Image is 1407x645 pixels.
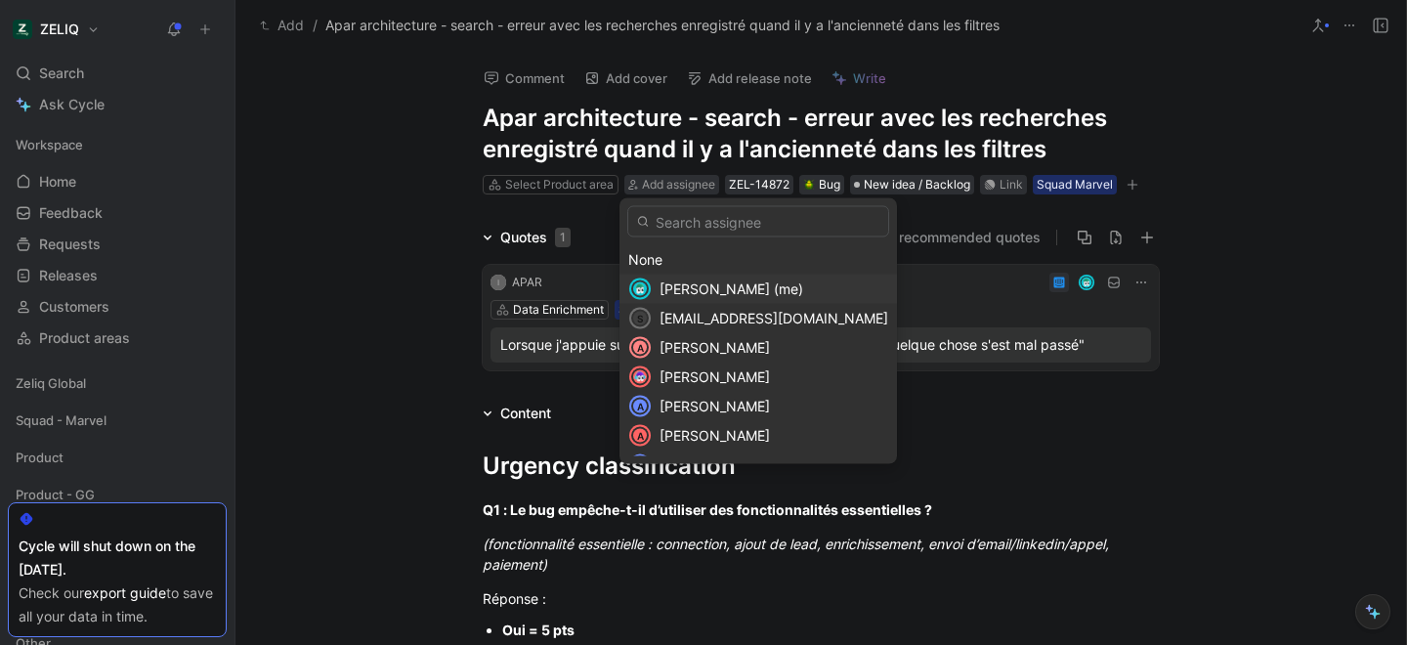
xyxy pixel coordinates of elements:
[660,310,888,326] span: [EMAIL_ADDRESS][DOMAIN_NAME]
[660,427,770,444] span: [PERSON_NAME]
[631,398,649,415] div: A
[631,368,649,386] img: avatar
[628,248,888,272] div: None
[631,310,649,327] div: s
[631,280,649,298] img: avatar
[660,398,770,414] span: [PERSON_NAME]
[660,280,803,297] span: [PERSON_NAME] (me)
[631,427,649,445] div: A
[631,339,649,357] div: A
[660,339,770,356] span: [PERSON_NAME]
[660,368,770,385] span: [PERSON_NAME]
[627,206,889,237] input: Search assignee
